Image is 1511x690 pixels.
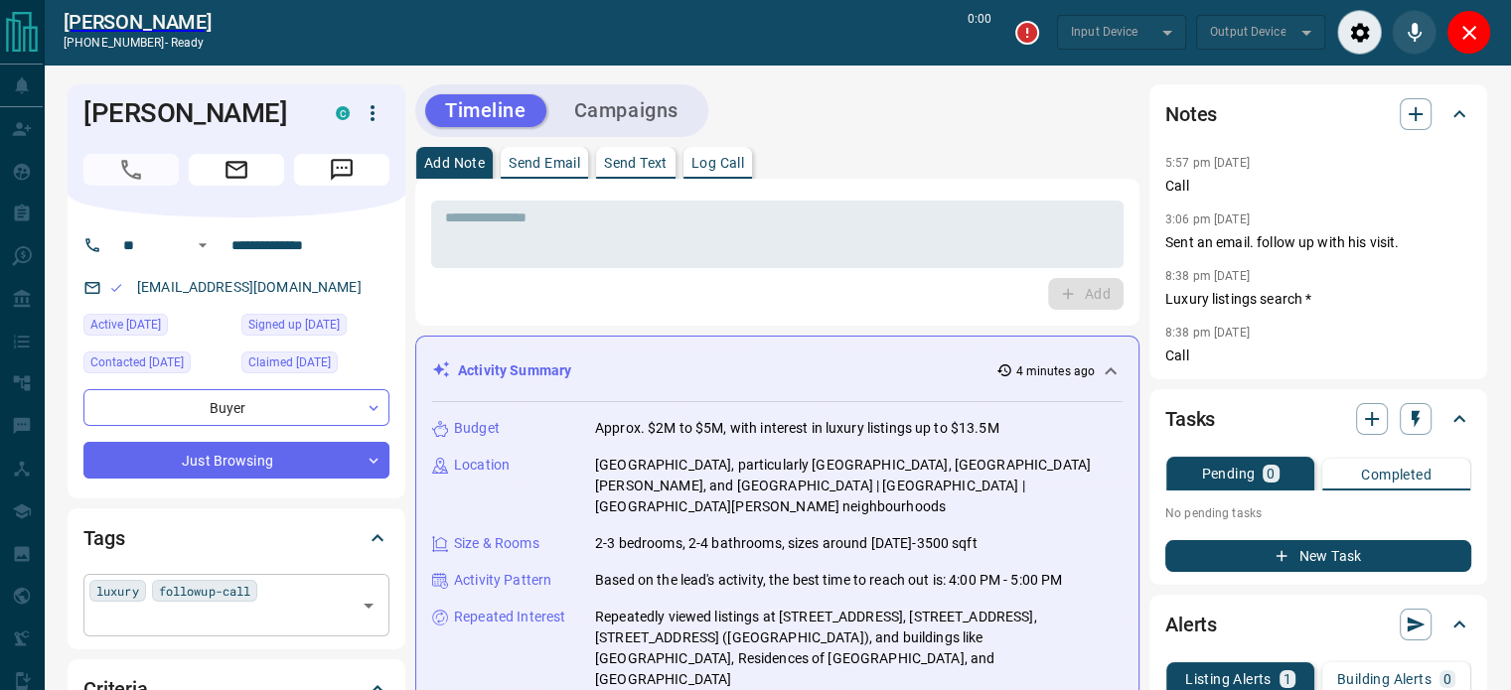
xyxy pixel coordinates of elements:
div: Tags [83,514,389,562]
button: Timeline [425,94,546,127]
button: New Task [1165,540,1471,572]
p: No pending tasks [1165,498,1471,528]
p: 0:00 [968,10,991,55]
p: 8:38 pm [DATE] [1165,269,1250,283]
span: Active [DATE] [90,315,161,335]
p: 0 [1443,672,1451,686]
button: Open [355,592,382,620]
div: Notes [1165,90,1471,138]
div: condos.ca [336,106,350,120]
p: Call [1165,345,1471,366]
div: Thu Oct 02 2025 [83,351,231,379]
span: ready [171,36,205,50]
p: Sent an email. follow up with his visit. [1165,232,1471,253]
div: Alerts [1165,601,1471,648]
p: 1 [1284,672,1291,686]
div: Fri Jan 07 2022 [241,351,389,379]
div: Mute [1392,10,1436,55]
a: [EMAIL_ADDRESS][DOMAIN_NAME] [137,279,362,295]
p: Based on the lead's activity, the best time to reach out is: 4:00 PM - 5:00 PM [595,570,1062,591]
p: 0 [1267,467,1275,481]
h2: Alerts [1165,609,1217,640]
p: Building Alerts [1337,672,1432,686]
span: luxury [96,581,139,601]
p: Repeatedly viewed listings at [STREET_ADDRESS], [STREET_ADDRESS], [STREET_ADDRESS] ([GEOGRAPHIC_D... [595,607,1123,690]
p: Add Note [424,156,485,170]
a: [PERSON_NAME] [64,10,212,34]
svg: Email Valid [109,281,123,295]
button: Open [191,233,215,257]
p: 8:38 pm [DATE] [1165,326,1250,340]
span: Call [83,154,179,186]
p: Repeated Interest [454,607,565,627]
p: Luxury listings search * [1165,289,1471,310]
p: Approx. $2M to $5M, with interest in luxury listings up to $13.5M [595,418,999,439]
span: Claimed [DATE] [248,352,331,372]
div: Buyer [83,389,389,426]
p: [PHONE_NUMBER] - [64,34,212,52]
div: Fri Oct 10 2025 [83,314,231,342]
p: Size & Rooms [454,533,539,554]
p: Send Email [509,156,580,170]
span: Message [294,154,389,186]
div: Just Browsing [83,442,389,479]
div: Audio Settings [1337,10,1382,55]
span: Email [189,154,284,186]
p: Call [1165,176,1471,197]
span: followup-call [159,581,250,601]
h2: Tags [83,522,124,554]
span: Contacted [DATE] [90,352,184,372]
p: Log Call [691,156,744,170]
p: Send Text [604,156,668,170]
h2: Tasks [1165,403,1215,435]
button: Campaigns [554,94,698,127]
h1: [PERSON_NAME] [83,97,306,129]
p: 3:06 pm [DATE] [1165,212,1250,226]
div: Activity Summary4 minutes ago [432,352,1123,389]
div: Close [1446,10,1491,55]
p: Listing Alerts [1185,672,1272,686]
div: Tasks [1165,395,1471,443]
p: Pending [1201,467,1255,481]
p: Budget [454,418,500,439]
p: 4 minutes ago [1016,362,1095,380]
p: 5:57 pm [DATE] [1165,156,1250,170]
h2: Notes [1165,98,1217,130]
p: Activity Pattern [454,570,551,591]
p: Completed [1361,468,1432,482]
p: [GEOGRAPHIC_DATA], particularly [GEOGRAPHIC_DATA], [GEOGRAPHIC_DATA][PERSON_NAME], and [GEOGRAPHI... [595,455,1123,517]
p: Activity Summary [458,360,571,381]
div: Mon Oct 22 2018 [241,314,389,342]
span: Signed up [DATE] [248,315,340,335]
p: 2-3 bedrooms, 2-4 bathrooms, sizes around [DATE]-3500 sqft [595,533,978,554]
p: Location [454,455,510,476]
